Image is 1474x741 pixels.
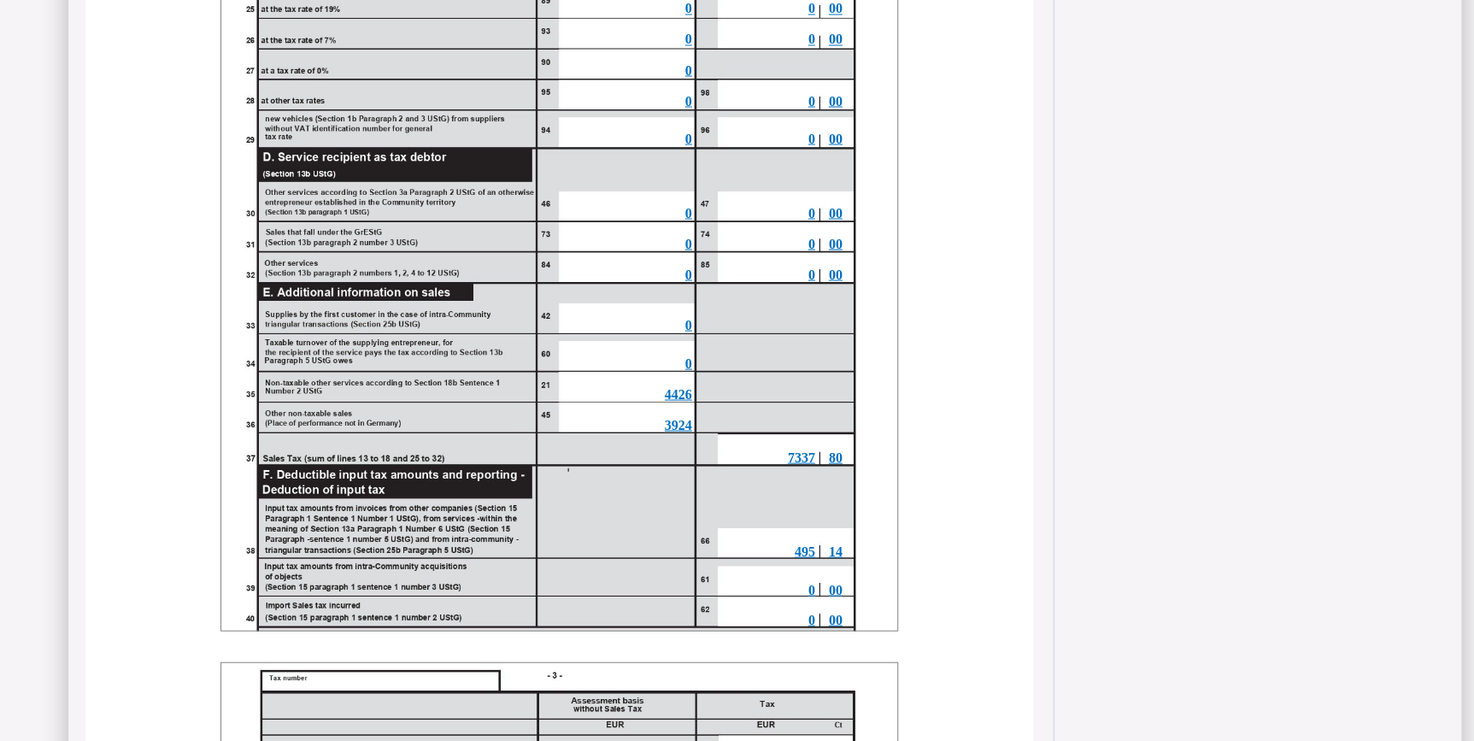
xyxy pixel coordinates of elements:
[685,267,692,281] span: 0
[685,356,692,370] span: 0
[685,205,692,220] span: 0
[808,267,815,281] span: 0
[685,1,692,15] span: 0
[829,1,843,15] span: 00
[829,544,843,558] span: 14
[808,32,815,46] span: 0
[829,236,843,250] span: 00
[829,205,843,220] span: 00
[808,93,815,108] span: 0
[829,582,843,597] span: 00
[829,612,843,626] span: 00
[829,267,843,281] span: 00
[788,450,815,464] u: 7337
[685,317,692,332] span: 0
[795,544,815,558] span: 495
[665,386,692,401] span: 4426
[808,582,815,597] span: 0
[665,417,692,432] span: 3924
[685,131,692,145] span: 0
[829,450,843,464] u: 80
[685,93,692,108] span: 0
[829,131,843,145] span: 00
[808,131,815,145] span: 0
[808,1,815,15] span: 0
[829,93,843,108] span: 00
[808,236,815,250] span: 0
[808,612,815,626] span: 0
[685,236,692,250] span: 0
[685,62,692,77] span: 0
[808,205,815,220] span: 0
[829,32,843,46] span: 00
[685,32,692,46] span: 0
